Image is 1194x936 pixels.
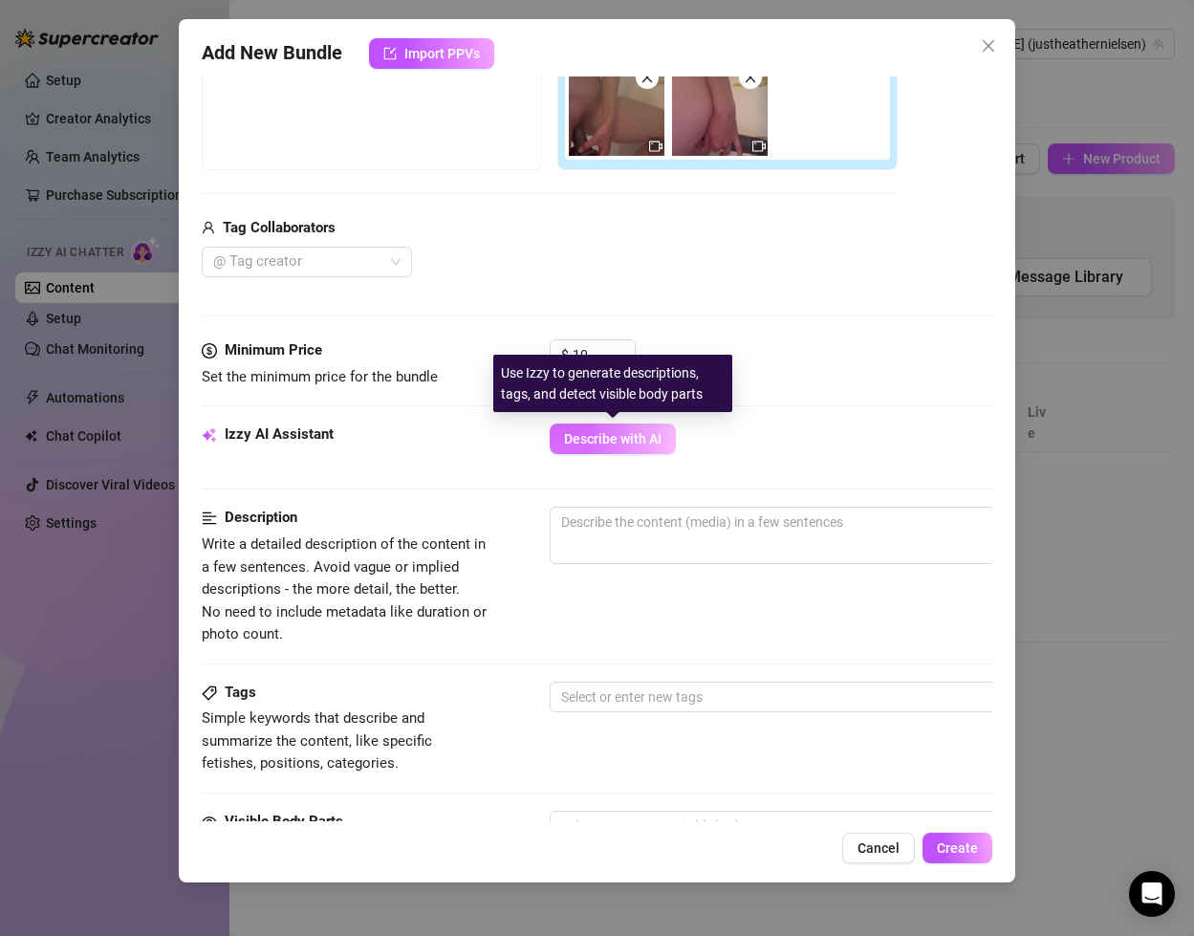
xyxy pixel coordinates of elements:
[752,140,766,153] span: video-camera
[640,71,654,84] span: close
[225,684,256,701] strong: Tags
[225,341,322,359] strong: Minimum Price
[973,38,1004,54] span: Close
[202,709,432,772] span: Simple keywords that describe and summarize the content, like specific fetishes, positions, categ...
[202,217,215,240] span: user
[223,219,336,236] strong: Tag Collaborators
[672,60,768,156] img: media
[744,71,757,84] span: close
[858,840,900,856] span: Cancel
[202,38,342,69] span: Add New Bundle
[404,46,480,61] span: Import PPVs
[937,840,978,856] span: Create
[493,355,732,412] div: Use Izzy to generate descriptions, tags, and detect visible body parts
[202,368,438,385] span: Set the minimum price for the bundle
[649,140,662,153] span: video-camera
[202,339,217,362] span: dollar
[981,38,996,54] span: close
[225,425,334,443] strong: Izzy AI Assistant
[973,31,1004,61] button: Close
[202,507,217,530] span: align-left
[202,815,217,830] span: eye
[569,60,664,156] img: media
[202,535,487,642] span: Write a detailed description of the content in a few sentences. Avoid vague or implied descriptio...
[383,47,397,60] span: import
[202,686,217,701] span: tag
[842,833,915,863] button: Cancel
[1129,871,1175,917] div: Open Intercom Messenger
[923,833,992,863] button: Create
[550,424,676,454] button: Describe with AI
[225,813,343,830] strong: Visible Body Parts
[369,38,494,69] button: Import PPVs
[225,509,297,526] strong: Description
[564,431,662,446] span: Describe with AI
